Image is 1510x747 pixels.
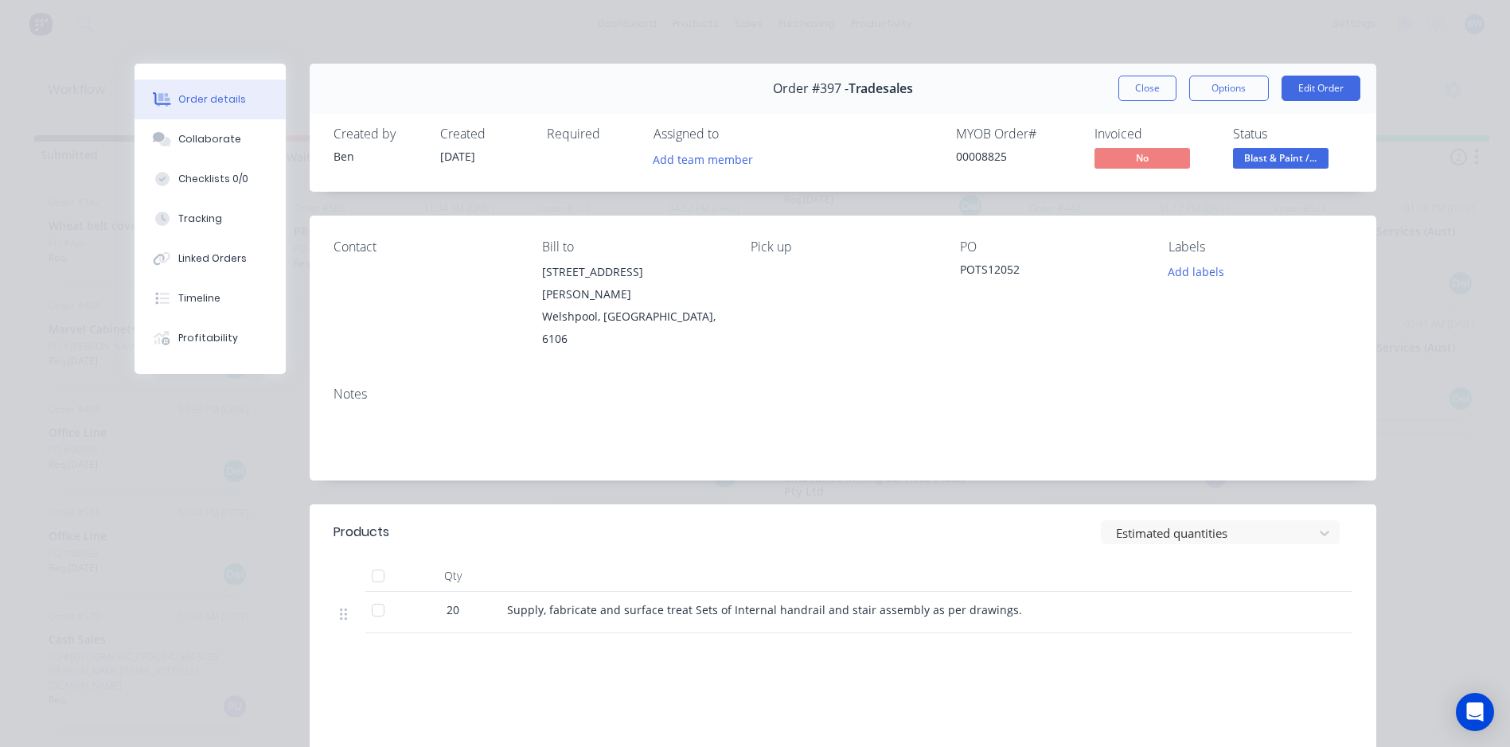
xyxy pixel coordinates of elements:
[1160,261,1233,282] button: Add labels
[135,239,286,278] button: Linked Orders
[178,132,241,146] div: Collaborate
[135,278,286,318] button: Timeline
[135,199,286,239] button: Tracking
[334,148,421,165] div: Ben
[334,126,421,142] div: Created by
[751,239,934,255] div: Pick up
[644,148,761,169] button: Add team member
[135,119,286,159] button: Collaborate
[178,291,220,305] div: Timeline
[960,239,1143,255] div: PO
[542,261,725,350] div: [STREET_ADDRESS][PERSON_NAME]Welshpool, [GEOGRAPHIC_DATA], 6106
[1094,126,1214,142] div: Invoiced
[1118,76,1176,101] button: Close
[654,148,762,169] button: Add team member
[447,601,459,618] span: 20
[956,126,1075,142] div: MYOB Order #
[1169,239,1352,255] div: Labels
[547,126,634,142] div: Required
[1094,148,1190,168] span: No
[542,261,725,305] div: [STREET_ADDRESS][PERSON_NAME]
[178,331,238,345] div: Profitability
[135,318,286,358] button: Profitability
[178,251,247,266] div: Linked Orders
[956,148,1075,165] div: 00008825
[507,602,1022,617] span: Supply, fabricate and surface treat Sets of Internal handrail and stair assembly as per drawings.
[334,523,389,542] div: Products
[178,92,246,107] div: Order details
[1456,693,1494,731] div: Open Intercom Messenger
[405,560,501,592] div: Qty
[1189,76,1269,101] button: Options
[1233,148,1329,172] button: Blast & Paint /...
[849,81,913,96] span: Tradesales
[542,305,725,350] div: Welshpool, [GEOGRAPHIC_DATA], 6106
[178,172,248,186] div: Checklists 0/0
[1233,126,1352,142] div: Status
[1233,148,1329,168] span: Blast & Paint /...
[440,149,475,164] span: [DATE]
[135,80,286,119] button: Order details
[334,387,1352,402] div: Notes
[1282,76,1360,101] button: Edit Order
[178,212,222,226] div: Tracking
[773,81,849,96] span: Order #397 -
[542,239,725,255] div: Bill to
[440,126,528,142] div: Created
[334,239,517,255] div: Contact
[960,261,1143,283] div: POTS12052
[135,159,286,199] button: Checklists 0/0
[654,126,813,142] div: Assigned to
